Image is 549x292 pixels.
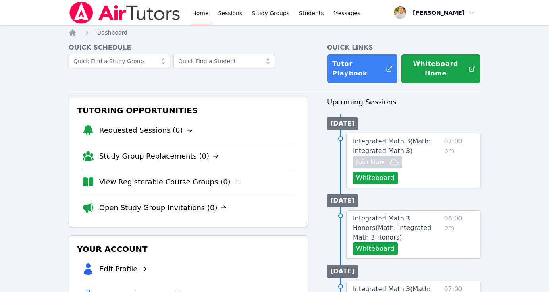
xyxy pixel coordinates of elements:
a: Integrated Math 3 Honors(Math: Integrated Math 3 Honors) [353,214,441,242]
h4: Quick Links [327,43,480,52]
span: 07:00 pm [444,137,474,184]
button: Whiteboard [353,172,398,184]
h4: Quick Schedule [69,43,308,52]
a: Study Group Replacements (0) [99,151,219,162]
li: [DATE] [327,117,358,130]
h3: Tutoring Opportunities [75,103,301,118]
span: 06:00 pm [444,214,474,255]
button: Whiteboard Home [401,54,480,83]
span: Integrated Math 3 ( Math: Integrated Math 3 ) [353,137,431,155]
a: Integrated Math 3(Math: Integrated Math 3) [353,137,441,156]
span: Messages [333,9,361,17]
h3: Your Account [75,242,301,256]
h3: Upcoming Sessions [327,97,480,108]
input: Quick Find a Student [173,54,275,68]
li: [DATE] [327,265,358,278]
button: Whiteboard [353,242,398,255]
span: Integrated Math 3 Honors ( Math: Integrated Math 3 Honors ) [353,215,431,241]
a: Tutor Playbook [327,54,398,83]
input: Quick Find a Study Group [69,54,170,68]
a: Edit Profile [99,263,147,275]
img: Air Tutors [69,2,181,24]
a: View Registerable Course Groups (0) [99,176,240,188]
span: Join Now [356,157,385,167]
nav: Breadcrumb [69,29,480,37]
a: Requested Sessions (0) [99,125,193,136]
a: Dashboard [97,29,127,37]
li: [DATE] [327,194,358,207]
button: Join Now [353,156,402,168]
a: Open Study Group Invitations (0) [99,202,227,213]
